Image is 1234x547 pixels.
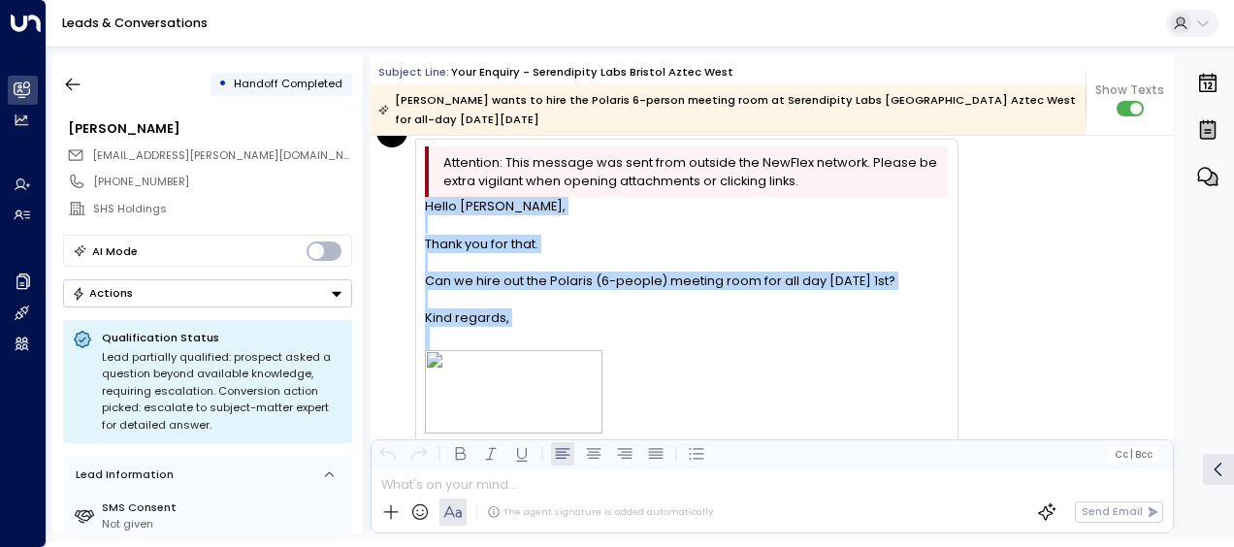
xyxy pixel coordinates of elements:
[1115,449,1153,460] span: Cc Bcc
[234,76,342,91] span: Handoff Completed
[1108,447,1158,462] button: Cc|Bcc
[62,15,208,31] a: Leads & Conversations
[102,330,342,345] p: Qualification Status
[63,279,352,307] button: Actions
[487,505,713,519] div: The agent signature is added automatically
[92,147,371,163] span: [EMAIL_ADDRESS][PERSON_NAME][DOMAIN_NAME]
[451,64,733,80] div: Your enquiry - Serendipity Labs Bristol Aztec West
[1095,81,1164,99] span: Show Texts
[92,241,138,261] div: AI Mode
[63,279,352,307] div: Button group with a nested menu
[218,70,227,98] div: •
[376,442,400,466] button: Undo
[102,516,345,532] div: Not given
[443,153,943,190] span: Attention: This message was sent from outside the NewFlex network. Please be extra vigilant when ...
[68,119,351,138] div: [PERSON_NAME]
[93,174,351,190] div: [PHONE_NUMBER]
[378,64,449,80] span: Subject Line:
[102,499,345,516] label: SMS Consent
[425,197,948,327] div: Hello [PERSON_NAME], Thank you for that. Can we hire out the Polaris (6-people) meeting room for ...
[70,467,174,483] div: Lead Information
[92,147,352,164] span: kia.scott@shsholdings.com
[378,90,1076,129] div: [PERSON_NAME] wants to hire the Polaris 6-person meeting room at Serendipity Labs [GEOGRAPHIC_DAT...
[102,349,342,434] div: Lead partially qualified: prospect asked a question beyond available knowledge, requiring escalat...
[407,442,431,466] button: Redo
[93,201,351,217] div: SHS Holdings
[1130,449,1133,460] span: |
[72,286,133,300] div: Actions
